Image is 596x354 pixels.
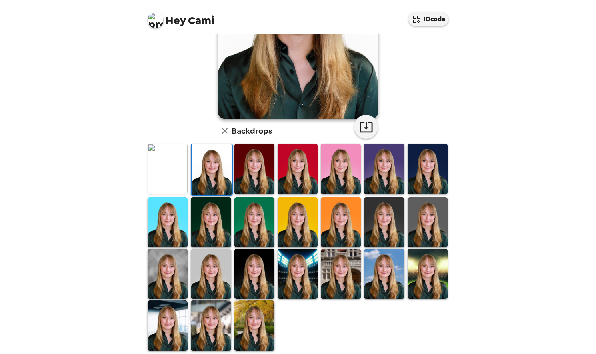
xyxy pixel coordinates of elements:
[148,144,188,194] img: Original
[408,12,448,26] button: IDcode
[166,13,186,28] span: Hey
[148,8,214,26] span: Cami
[232,124,272,137] h6: Backdrops
[148,12,164,28] img: profile pic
